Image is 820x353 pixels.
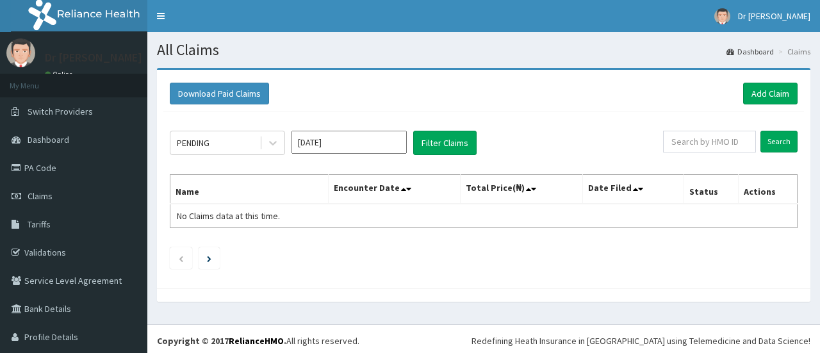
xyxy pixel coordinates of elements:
input: Search [760,131,798,152]
th: Date Filed [582,175,684,204]
th: Status [684,175,738,204]
a: RelianceHMO [229,335,284,347]
input: Search by HMO ID [663,131,756,152]
img: User Image [714,8,730,24]
span: Tariffs [28,218,51,230]
a: Add Claim [743,83,798,104]
button: Filter Claims [413,131,477,155]
button: Download Paid Claims [170,83,269,104]
span: Claims [28,190,53,202]
strong: Copyright © 2017 . [157,335,286,347]
span: Dashboard [28,134,69,145]
li: Claims [775,46,810,57]
span: No Claims data at this time. [177,210,280,222]
h1: All Claims [157,42,810,58]
p: Dr [PERSON_NAME] [45,52,142,63]
div: PENDING [177,136,209,149]
th: Total Price(₦) [460,175,582,204]
th: Name [170,175,329,204]
span: Dr [PERSON_NAME] [738,10,810,22]
a: Online [45,70,76,79]
a: Dashboard [726,46,774,57]
th: Actions [738,175,797,204]
a: Previous page [178,252,184,264]
input: Select Month and Year [291,131,407,154]
a: Next page [207,252,211,264]
th: Encounter Date [328,175,460,204]
span: Switch Providers [28,106,93,117]
div: Redefining Heath Insurance in [GEOGRAPHIC_DATA] using Telemedicine and Data Science! [471,334,810,347]
img: User Image [6,38,35,67]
